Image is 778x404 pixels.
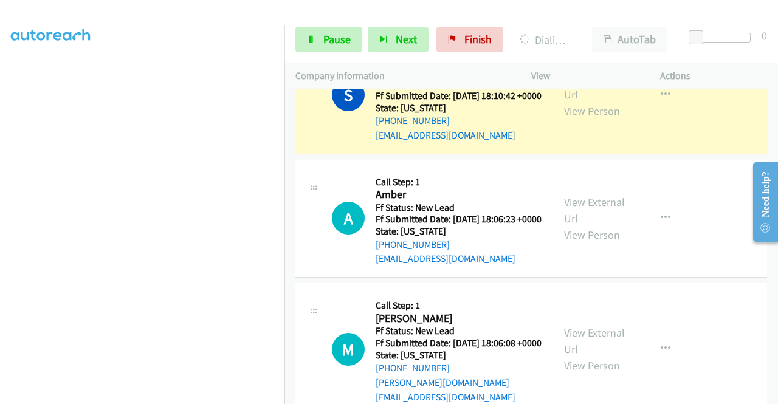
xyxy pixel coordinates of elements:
[376,377,515,403] a: [PERSON_NAME][DOMAIN_NAME][EMAIL_ADDRESS][DOMAIN_NAME]
[376,239,450,250] a: [PHONE_NUMBER]
[376,349,542,361] h5: State: [US_STATE]
[376,202,542,214] h5: Ff Status: New Lead
[464,32,492,46] span: Finish
[743,154,778,250] iframe: Resource Center
[368,27,429,52] button: Next
[376,129,515,141] a: [EMAIL_ADDRESS][DOMAIN_NAME]
[332,78,365,111] h1: S
[376,188,542,202] h2: Amber
[762,27,767,44] div: 0
[564,228,620,242] a: View Person
[660,69,767,83] p: Actions
[564,104,620,118] a: View Person
[376,253,515,264] a: [EMAIL_ADDRESS][DOMAIN_NAME]
[376,325,542,337] h5: Ff Status: New Lead
[376,312,542,326] h2: [PERSON_NAME]
[332,202,365,235] h1: A
[695,33,751,43] div: Delay between calls (in seconds)
[376,362,450,374] a: [PHONE_NUMBER]
[531,69,638,83] p: View
[376,213,542,225] h5: Ff Submitted Date: [DATE] 18:06:23 +0000
[396,32,417,46] span: Next
[376,337,542,349] h5: Ff Submitted Date: [DATE] 18:06:08 +0000
[332,202,365,235] div: The call is yet to be attempted
[376,90,542,102] h5: Ff Submitted Date: [DATE] 18:10:42 +0000
[564,358,620,372] a: View Person
[564,326,625,356] a: View External Url
[376,102,542,114] h5: State: [US_STATE]
[564,195,625,225] a: View External Url
[323,32,351,46] span: Pause
[332,333,365,366] div: The call is yet to be attempted
[376,115,450,126] a: [PHONE_NUMBER]
[376,225,542,238] h5: State: [US_STATE]
[376,300,542,312] h5: Call Step: 1
[295,69,509,83] p: Company Information
[436,27,503,52] a: Finish
[332,333,365,366] h1: M
[592,27,667,52] button: AutoTab
[295,27,362,52] a: Pause
[376,176,542,188] h5: Call Step: 1
[520,32,570,48] p: Dialing [PERSON_NAME]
